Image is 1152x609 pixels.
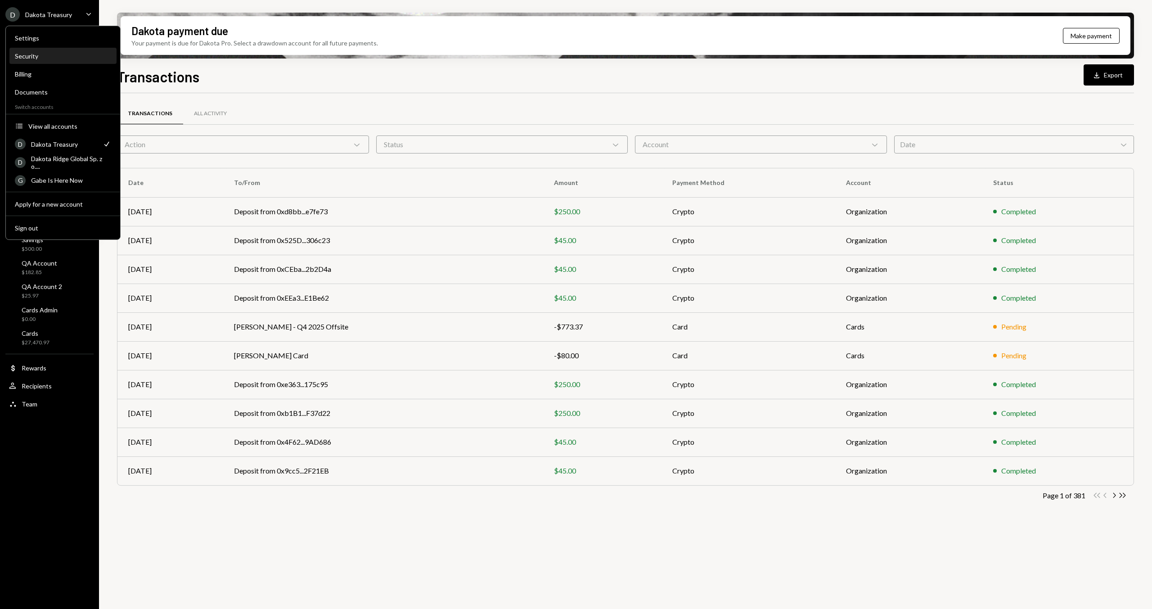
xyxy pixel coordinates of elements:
[128,235,212,246] div: [DATE]
[5,327,94,348] a: Cards$27,470.97
[1001,235,1036,246] div: Completed
[554,465,651,476] div: $45.00
[22,245,43,253] div: $500.00
[22,329,49,337] div: Cards
[223,312,543,341] td: [PERSON_NAME] - Q4 2025 Offsite
[554,293,651,303] div: $45.00
[5,257,94,278] a: QA Account$182.85
[9,84,117,100] a: Documents
[28,122,111,130] div: View all accounts
[223,370,543,399] td: Deposit from 0xe363...175c95
[223,197,543,226] td: Deposit from 0xd8bb...e7fe73
[9,196,117,212] button: Apply for a new account
[661,255,835,284] td: Crypto
[223,226,543,255] td: Deposit from 0x525D...306c23
[661,399,835,428] td: Crypto
[661,341,835,370] td: Card
[9,220,117,236] button: Sign out
[835,456,982,485] td: Organization
[1001,379,1036,390] div: Completed
[5,7,20,22] div: D
[9,172,117,188] a: GGabe Is Here Now
[15,139,26,149] div: D
[117,168,223,197] th: Date
[1001,264,1036,275] div: Completed
[835,341,982,370] td: Cards
[835,428,982,456] td: Organization
[5,378,94,394] a: Recipients
[15,34,111,42] div: Settings
[22,283,62,290] div: QA Account 2
[128,408,212,419] div: [DATE]
[835,284,982,312] td: Organization
[15,200,111,208] div: Apply for a new account
[661,456,835,485] td: Crypto
[1001,350,1026,361] div: Pending
[9,30,117,46] a: Settings
[1084,64,1134,86] button: Export
[9,48,117,64] a: Security
[5,303,94,325] a: Cards Admin$0.00
[22,316,58,323] div: $0.00
[835,312,982,341] td: Cards
[128,437,212,447] div: [DATE]
[15,52,111,60] div: Security
[128,206,212,217] div: [DATE]
[1043,491,1085,500] div: Page 1 of 381
[223,284,543,312] td: Deposit from 0xEEa3...E1Be62
[131,38,378,48] div: Your payment is due for Dakota Pro. Select a drawdown account for all future payments.
[5,360,94,376] a: Rewards
[117,135,369,153] div: Action
[376,135,628,153] div: Status
[128,264,212,275] div: [DATE]
[554,264,651,275] div: $45.00
[223,456,543,485] td: Deposit from 0x9cc5...2F21EB
[22,339,49,347] div: $27,470.97
[554,350,651,361] div: -$80.00
[223,341,543,370] td: [PERSON_NAME] Card
[554,408,651,419] div: $250.00
[9,118,117,135] button: View all accounts
[183,102,238,125] a: All Activity
[128,321,212,332] div: [DATE]
[5,233,94,255] a: Savings$500.00
[1001,206,1036,217] div: Completed
[635,135,887,153] div: Account
[31,140,97,148] div: Dakota Treasury
[835,399,982,428] td: Organization
[128,379,212,390] div: [DATE]
[1001,437,1036,447] div: Completed
[223,255,543,284] td: Deposit from 0xCEba...2b2D4a
[15,88,111,96] div: Documents
[894,135,1134,153] div: Date
[1001,465,1036,476] div: Completed
[982,168,1134,197] th: Status
[117,68,199,86] h1: Transactions
[661,428,835,456] td: Crypto
[128,110,172,117] div: Transactions
[22,364,46,372] div: Rewards
[15,70,111,78] div: Billing
[554,379,651,390] div: $250.00
[6,102,120,110] div: Switch accounts
[223,168,543,197] th: To/From
[223,399,543,428] td: Deposit from 0xb1B1...F37d22
[15,157,26,168] div: D
[25,11,72,18] div: Dakota Treasury
[22,306,58,314] div: Cards Admin
[128,293,212,303] div: [DATE]
[661,168,835,197] th: Payment Method
[22,269,57,276] div: $182.85
[661,312,835,341] td: Card
[835,197,982,226] td: Organization
[128,350,212,361] div: [DATE]
[31,176,111,184] div: Gabe Is Here Now
[15,224,111,232] div: Sign out
[31,155,111,170] div: Dakota Ridge Global Sp. z o....
[22,259,57,267] div: QA Account
[131,23,228,38] div: Dakota payment due
[9,154,117,170] a: DDakota Ridge Global Sp. z o....
[554,437,651,447] div: $45.00
[15,175,26,186] div: G
[1063,28,1120,44] button: Make payment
